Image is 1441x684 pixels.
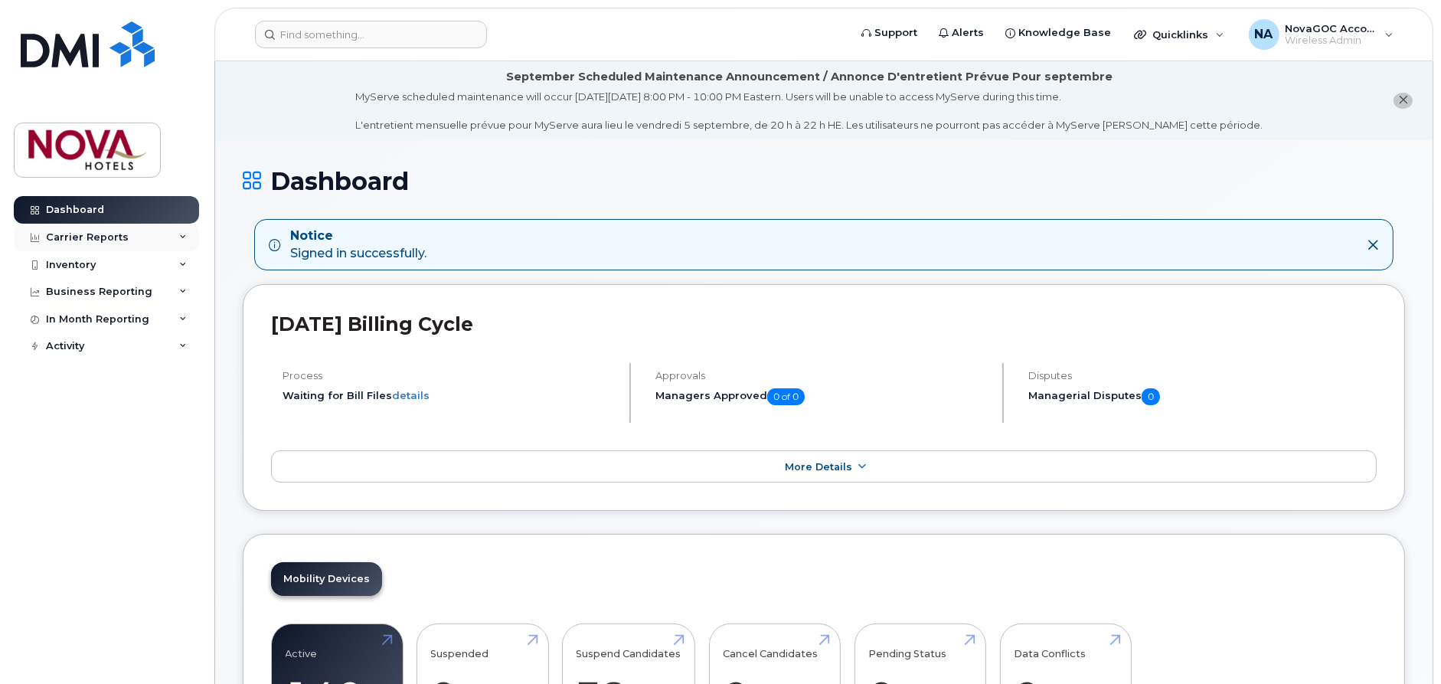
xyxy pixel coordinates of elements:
li: Waiting for Bill Files [283,388,616,403]
a: details [392,389,430,401]
h4: Disputes [1028,370,1377,381]
h5: Managers Approved [655,388,989,405]
h4: Approvals [655,370,989,381]
span: 0 [1142,388,1160,405]
span: More Details [785,461,852,473]
h2: [DATE] Billing Cycle [271,313,1377,335]
div: September Scheduled Maintenance Announcement / Annonce D'entretient Prévue Pour septembre [506,69,1113,85]
div: Signed in successfully. [290,227,426,263]
button: close notification [1394,93,1413,109]
div: MyServe scheduled maintenance will occur [DATE][DATE] 8:00 PM - 10:00 PM Eastern. Users will be u... [356,90,1263,133]
h4: Process [283,370,616,381]
strong: Notice [290,227,426,245]
span: 0 of 0 [767,388,805,405]
a: Mobility Devices [271,562,382,596]
h5: Managerial Disputes [1028,388,1377,405]
h1: Dashboard [243,168,1405,195]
